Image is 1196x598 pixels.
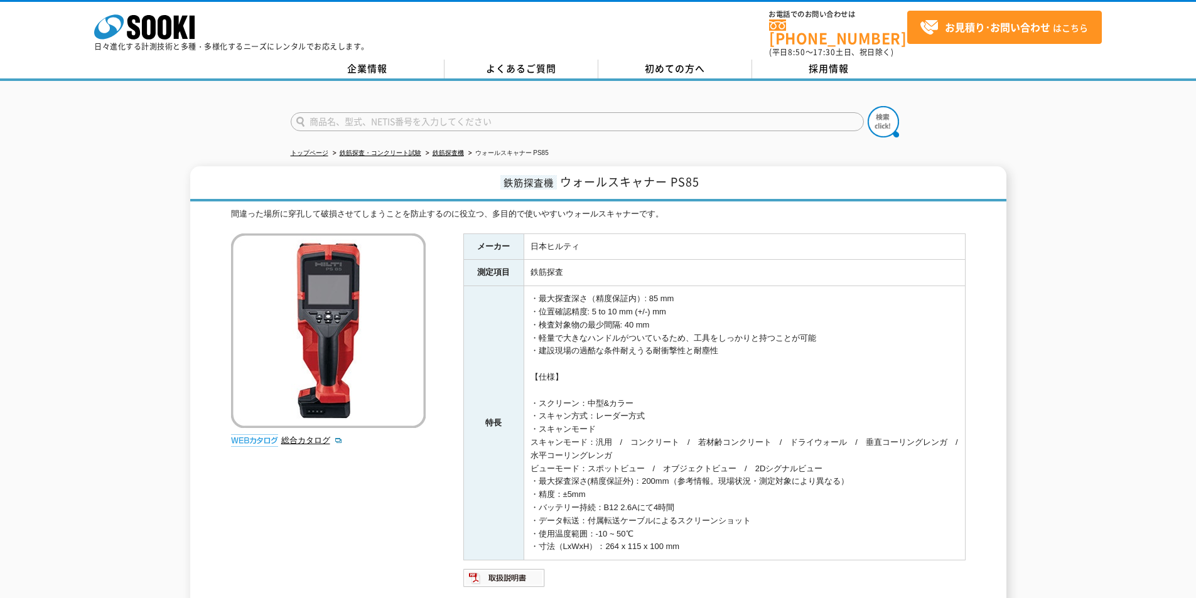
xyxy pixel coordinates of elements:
[524,233,965,260] td: 日本ヒルティ
[645,61,705,75] span: 初めての方へ
[463,576,546,585] a: 取扱説明書
[94,43,369,50] p: 日々進化する計測技術と多種・多様化するニーズにレンタルでお応えします。
[463,568,546,588] img: 取扱説明書
[231,434,278,447] img: webカタログ
[524,286,965,560] td: ・最大探査深さ（精度保証内）: 85 mm ・位置確認精度: 5 to 10 mm (+/-) mm ・検査対象物の最少間隔: 40 mm ・軽量で大きなハンドルがついているため、工具をしっかり...
[945,19,1050,35] strong: お見積り･お問い合わせ
[769,19,907,45] a: [PHONE_NUMBER]
[291,149,328,156] a: トップページ
[340,149,421,156] a: 鉄筋探査・コンクリート試験
[500,175,557,190] span: 鉄筋探査機
[231,233,426,428] img: ウォールスキャナー PS85
[463,233,524,260] th: メーカー
[560,173,699,190] span: ウォールスキャナー PS85
[444,60,598,78] a: よくあるご質問
[769,46,893,58] span: (平日 ～ 土日、祝日除く)
[907,11,1102,44] a: お見積り･お問い合わせはこちら
[466,147,549,160] li: ウォールスキャナー PS85
[788,46,805,58] span: 8:50
[433,149,464,156] a: 鉄筋探査機
[813,46,836,58] span: 17:30
[769,11,907,18] span: お電話でのお問い合わせは
[752,60,906,78] a: 採用情報
[868,106,899,137] img: btn_search.png
[463,260,524,286] th: 測定項目
[920,18,1088,37] span: はこちら
[524,260,965,286] td: 鉄筋探査
[598,60,752,78] a: 初めての方へ
[281,435,343,445] a: 総合カタログ
[291,112,864,131] input: 商品名、型式、NETIS番号を入力してください
[463,286,524,560] th: 特長
[291,60,444,78] a: 企業情報
[231,208,966,221] div: 間違った場所に穿孔して破損させてしまうことを防止するのに役立つ、多目的で使いやすいウォールスキャナーです。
